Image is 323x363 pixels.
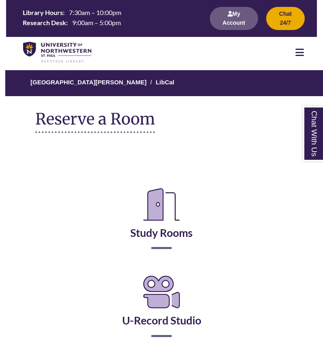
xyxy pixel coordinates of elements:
a: My Account [210,19,258,26]
span: 9:00am – 5:00pm [72,19,121,26]
h1: Reserve a Room [35,110,155,133]
button: Chat 24/7 [266,7,305,30]
a: U-Record Studio [122,294,201,327]
img: UNWSP Library Logo [23,42,91,63]
a: [GEOGRAPHIC_DATA][PERSON_NAME] [30,79,146,86]
nav: Breadcrumb [35,70,287,96]
a: Study Rooms [130,206,193,239]
a: Chat 24/7 [266,19,305,26]
th: Library Hours: [19,8,66,17]
button: My Account [210,7,258,30]
th: Research Desk: [19,18,69,27]
a: Hours Today [19,8,200,29]
a: LibCal [156,79,174,86]
span: 7:30am – 10:00pm [69,9,121,16]
table: Hours Today [19,8,200,28]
